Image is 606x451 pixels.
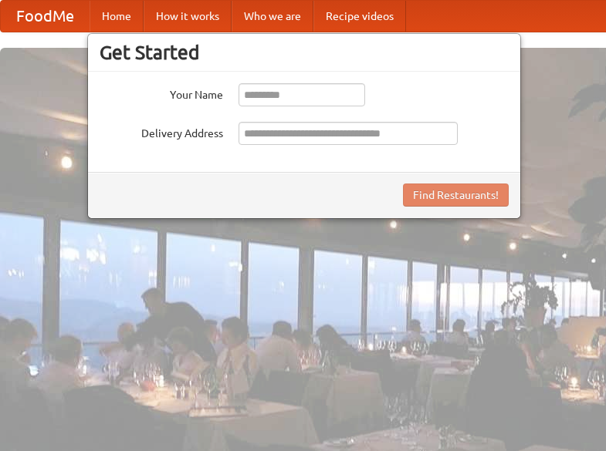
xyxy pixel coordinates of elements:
[313,1,406,32] a: Recipe videos
[100,83,223,103] label: Your Name
[144,1,232,32] a: How it works
[100,41,509,64] h3: Get Started
[232,1,313,32] a: Who we are
[90,1,144,32] a: Home
[1,1,90,32] a: FoodMe
[100,122,223,141] label: Delivery Address
[403,183,509,207] button: Find Restaurants!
